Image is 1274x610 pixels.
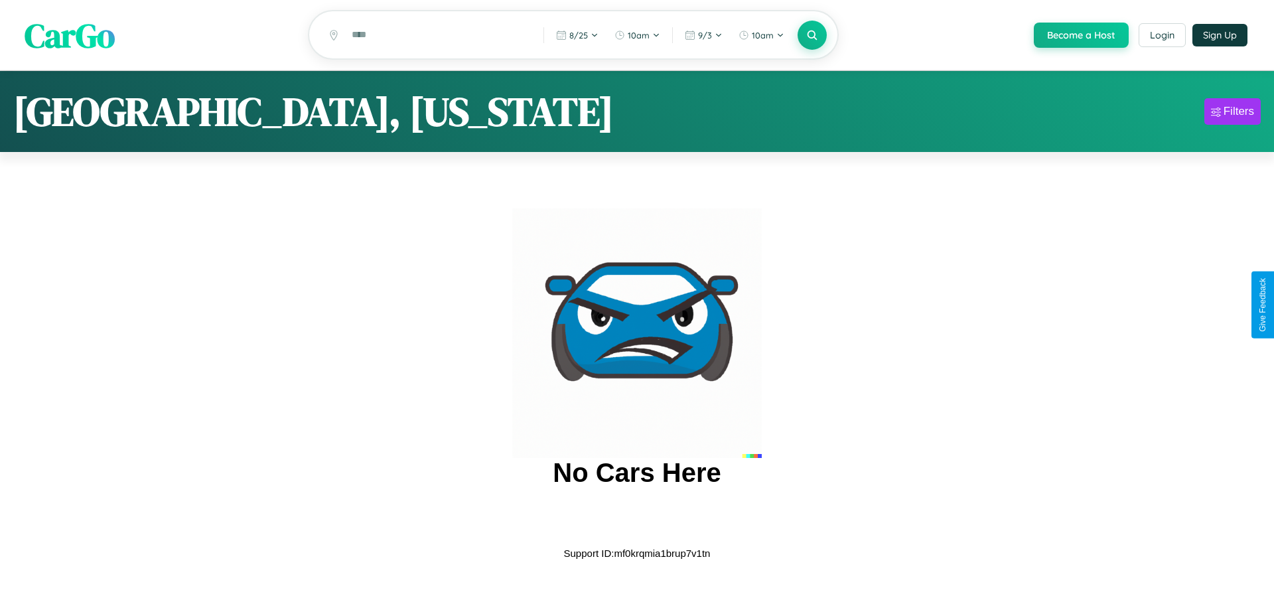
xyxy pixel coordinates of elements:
button: 10am [608,25,667,46]
span: CarGo [25,12,115,58]
button: Filters [1204,98,1261,125]
button: 8/25 [549,25,605,46]
button: Sign Up [1192,24,1247,46]
p: Support ID: mf0krqmia1brup7v1tn [564,544,711,562]
div: Filters [1224,105,1254,118]
img: car [512,208,762,458]
div: Give Feedback [1258,278,1267,332]
span: 10am [628,30,650,40]
h1: [GEOGRAPHIC_DATA], [US_STATE] [13,84,614,139]
span: 10am [752,30,774,40]
button: Become a Host [1034,23,1129,48]
span: 8 / 25 [569,30,588,40]
button: 10am [732,25,791,46]
span: 9 / 3 [698,30,712,40]
h2: No Cars Here [553,458,721,488]
button: 9/3 [678,25,729,46]
button: Login [1139,23,1186,47]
